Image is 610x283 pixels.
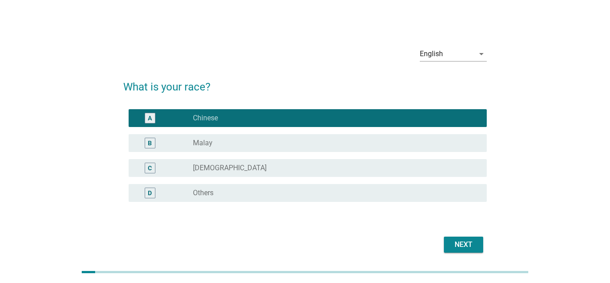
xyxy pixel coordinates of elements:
label: Malay [193,139,213,148]
div: Next [451,239,476,250]
label: Others [193,189,213,197]
label: [DEMOGRAPHIC_DATA] [193,164,267,172]
h2: What is your race? [123,70,487,95]
div: B [148,138,152,148]
label: Chinese [193,114,218,123]
div: A [148,113,152,123]
div: C [148,163,152,172]
div: English [420,50,443,58]
div: D [148,188,152,197]
i: arrow_drop_down [476,49,487,59]
button: Next [444,237,483,253]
